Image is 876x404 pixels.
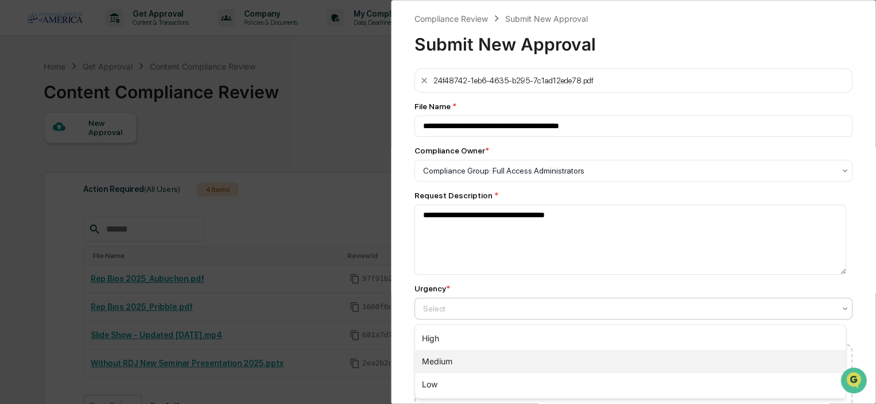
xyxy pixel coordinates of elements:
[415,373,846,396] div: Low
[415,350,846,373] div: Medium
[114,195,139,203] span: Pylon
[7,140,79,161] a: 🖐️Preclearance
[415,327,846,350] div: High
[11,88,32,109] img: 1746055101610-c473b297-6a78-478c-a979-82029cc54cd1
[81,194,139,203] a: Powered byPylon
[414,191,852,200] div: Request Description
[414,102,852,111] div: File Name
[7,162,77,183] a: 🔎Data Lookup
[11,168,21,177] div: 🔎
[23,167,72,178] span: Data Lookup
[95,145,142,156] span: Attestations
[195,91,209,105] button: Start new chat
[79,140,147,161] a: 🗄️Attestations
[414,14,488,24] div: Compliance Review
[30,52,189,64] input: Clear
[414,146,489,155] div: Compliance Owner
[433,76,594,85] div: 24f48742-1eb6-4635-b295-7c1ad12ede78.pdf
[23,145,74,156] span: Preclearance
[11,24,209,43] p: How can we help?
[39,99,145,109] div: We're available if you need us!
[39,88,188,99] div: Start new chat
[11,146,21,155] div: 🖐️
[83,146,92,155] div: 🗄️
[839,366,870,397] iframe: Open customer support
[505,14,588,24] div: Submit New Approval
[414,284,450,293] div: Urgency
[414,25,852,55] div: Submit New Approval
